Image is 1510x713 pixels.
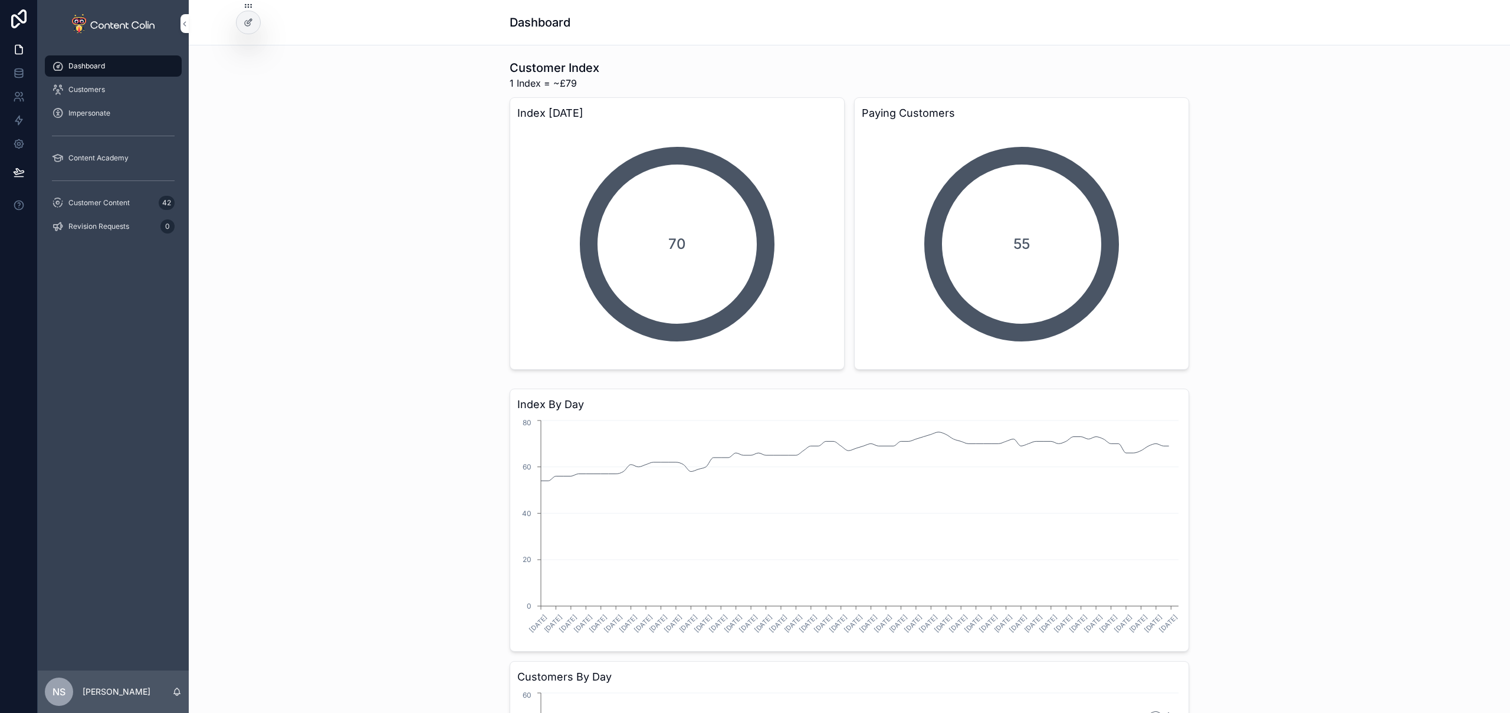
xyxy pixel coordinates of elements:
text: [DATE] [1082,613,1104,634]
text: [DATE] [618,613,639,634]
h3: Index [DATE] [517,105,837,121]
text: [DATE] [783,613,804,634]
text: [DATE] [1023,613,1044,634]
text: [DATE] [1158,613,1179,634]
text: [DATE] [543,613,564,634]
text: [DATE] [573,613,594,634]
a: Dashboard [45,55,182,77]
text: [DATE] [723,613,744,634]
tspan: 60 [523,462,531,471]
div: chart [517,418,1181,644]
text: [DATE] [737,613,759,634]
text: [DATE] [843,613,864,634]
div: scrollable content [38,47,189,252]
text: [DATE] [678,613,699,634]
text: [DATE] [1128,613,1149,634]
text: [DATE] [872,613,894,634]
span: NS [52,685,65,699]
span: Content Academy [68,153,129,163]
span: Impersonate [68,109,110,118]
text: [DATE] [933,613,954,634]
span: Customer Content [68,198,130,208]
text: [DATE] [963,613,984,634]
a: Customer Content42 [45,192,182,213]
h3: Index By Day [517,396,1181,413]
text: [DATE] [767,613,789,634]
h3: Paying Customers [862,105,1181,121]
text: [DATE] [948,613,969,634]
tspan: 0 [527,602,531,610]
text: [DATE] [813,613,834,634]
text: [DATE] [1053,613,1074,634]
span: Dashboard [68,61,105,71]
h1: Customer Index [510,60,599,76]
h1: Dashboard [510,14,570,31]
p: [PERSON_NAME] [83,686,150,698]
text: [DATE] [888,613,909,634]
div: 0 [160,219,175,234]
text: [DATE] [1007,613,1029,634]
text: [DATE] [527,613,549,634]
text: [DATE] [1068,613,1089,634]
text: [DATE] [858,613,879,634]
text: [DATE] [753,613,774,634]
span: 1 Index = ~£79 [510,76,599,90]
tspan: 40 [522,509,531,518]
span: 70 [637,235,717,254]
tspan: 20 [523,555,531,564]
tspan: 80 [523,418,531,427]
a: Revision Requests0 [45,216,182,237]
text: [DATE] [1098,613,1119,634]
text: [DATE] [977,613,999,634]
text: [DATE] [1143,613,1164,634]
span: Revision Requests [68,222,129,231]
text: [DATE] [632,613,654,634]
text: [DATE] [692,613,714,634]
text: [DATE] [1038,613,1059,634]
span: 55 [981,235,1062,254]
text: [DATE] [603,613,624,634]
a: Customers [45,79,182,100]
text: [DATE] [587,613,609,634]
text: [DATE] [1112,613,1134,634]
text: [DATE] [557,613,579,634]
text: [DATE] [828,613,849,634]
text: [DATE] [648,613,669,634]
text: [DATE] [708,613,729,634]
text: [DATE] [993,613,1014,634]
text: [DATE] [918,613,939,634]
span: Customers [68,85,105,94]
tspan: 60 [523,691,531,699]
h3: Customers By Day [517,669,1181,685]
text: [DATE] [797,613,819,634]
div: 42 [159,196,175,210]
a: Content Academy [45,147,182,169]
img: App logo [72,14,155,33]
text: [DATE] [662,613,684,634]
a: Impersonate [45,103,182,124]
text: [DATE] [902,613,924,634]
